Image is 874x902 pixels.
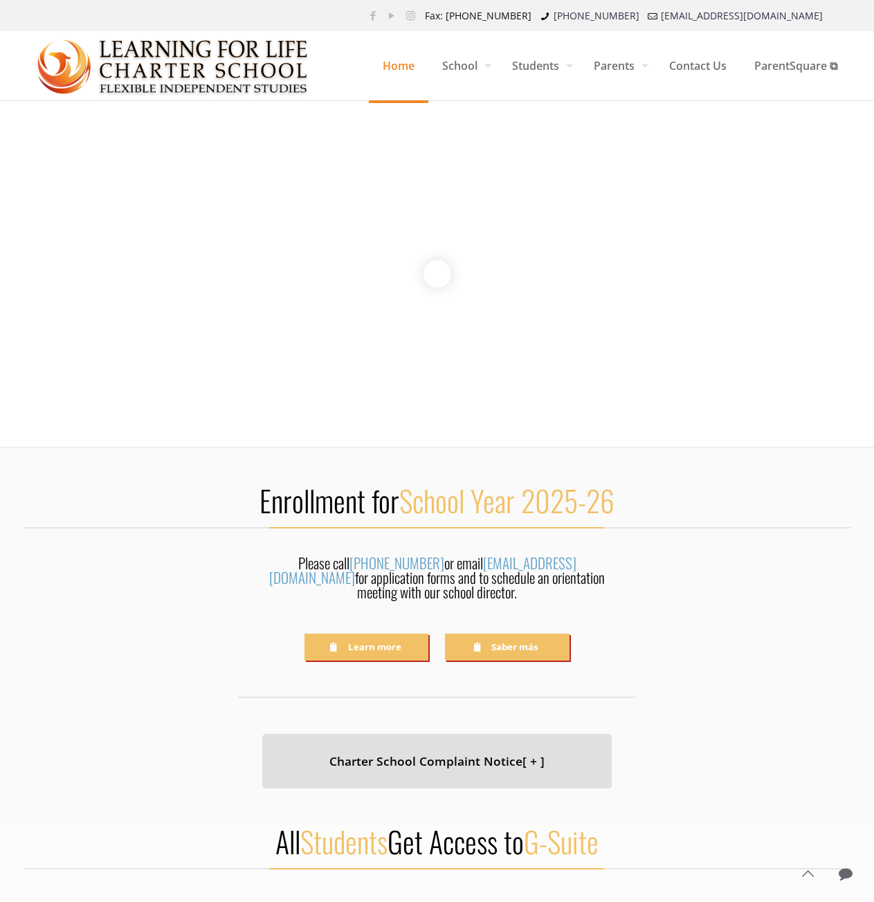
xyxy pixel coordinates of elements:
[399,479,614,522] span: School Year 2025-26
[580,31,655,100] a: Parents
[269,552,576,588] a: [EMAIL_ADDRESS][DOMAIN_NAME]
[24,482,851,518] h2: Enrollment for
[300,820,388,863] span: Students
[366,8,381,22] a: Facebook icon
[369,31,428,100] a: Home
[403,8,418,22] a: Instagram icon
[740,45,851,86] span: ParentSquare ⧉
[554,9,639,22] a: [PHONE_NUMBER]
[349,552,444,573] a: [PHONE_NUMBER]
[522,753,545,769] span: [ + ]
[498,45,580,86] span: Students
[37,32,309,101] img: Home
[37,31,309,100] a: Learning for Life Charter School
[661,9,823,22] a: [EMAIL_ADDRESS][DOMAIN_NAME]
[740,31,851,100] a: ParentSquare ⧉
[369,45,428,86] span: Home
[524,820,599,863] span: G-Suite
[385,8,399,22] a: YouTube icon
[580,45,655,86] span: Parents
[646,9,660,22] i: mail
[428,45,498,86] span: School
[304,634,428,661] a: Learn more
[24,823,851,859] h2: All Get Access to
[445,634,569,661] a: Saber más
[428,31,498,100] a: School
[538,9,552,22] i: phone
[793,859,822,888] a: Back to top icon
[655,45,740,86] span: Contact Us
[498,31,580,100] a: Students
[280,751,594,771] h4: Charter School Complaint Notice
[262,555,612,607] div: Please call or email for application forms and to schedule an orientation meeting with our school...
[655,31,740,100] a: Contact Us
